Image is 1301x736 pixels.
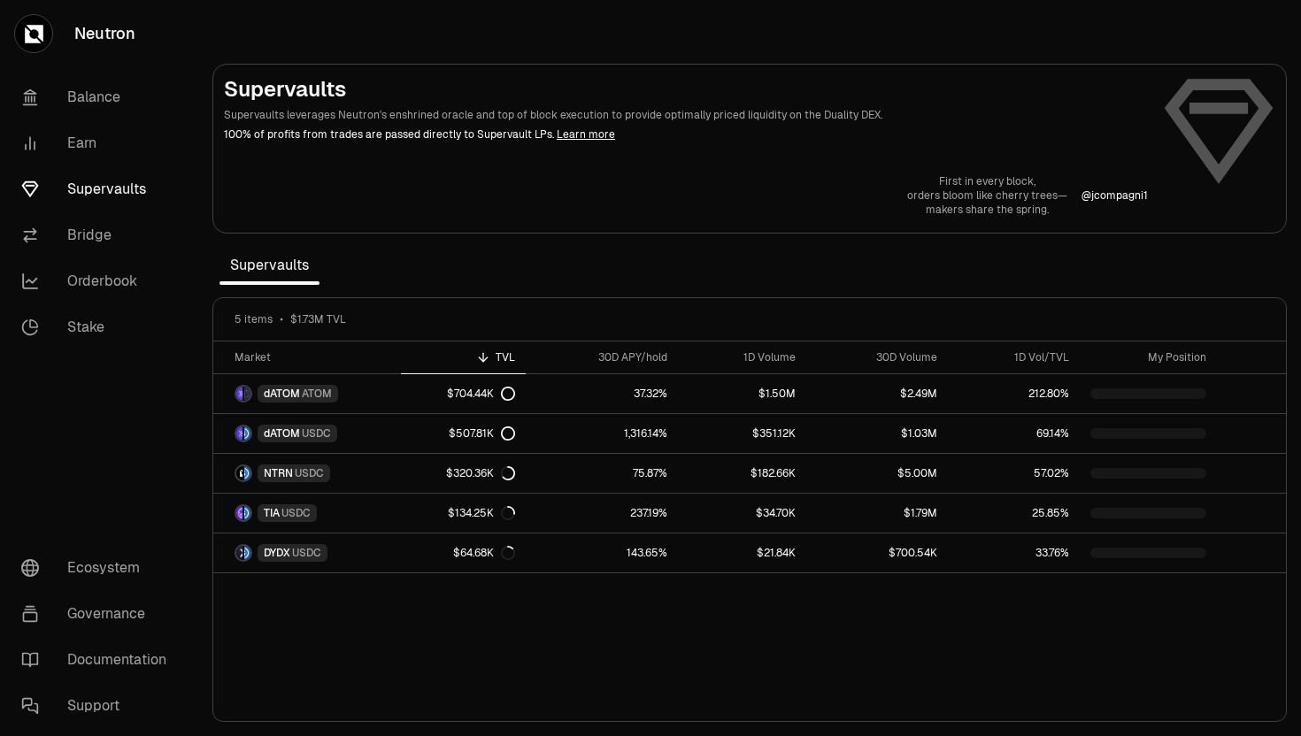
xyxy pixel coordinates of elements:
[526,533,678,572] a: 143.65%
[948,414,1081,453] a: 69.14%
[678,374,806,413] a: $1.50M
[806,454,947,493] a: $5.00M
[526,454,678,493] a: 75.87%
[907,174,1067,188] p: First in every block,
[7,166,191,212] a: Supervaults
[290,312,346,326] span: $1.73M TVL
[7,637,191,683] a: Documentation
[302,387,332,401] span: ATOM
[213,494,401,533] a: TIA LogoUSDC LogoTIAUSDC
[236,426,242,441] img: dATOM Logo
[446,466,515,480] div: $320.36K
[401,533,526,572] a: $64.68K
[224,126,1148,142] p: 100% of profits from trades are passed directly to Supervault LPs.
[948,533,1081,572] a: 33.76%
[264,506,280,520] span: TIA
[236,466,242,480] img: NTRN Logo
[7,591,191,637] a: Governance
[948,494,1081,533] a: 25.85%
[1082,188,1148,203] p: @ jcompagni1
[213,454,401,493] a: NTRN LogoUSDC LogoNTRNUSDC
[7,545,191,591] a: Ecosystem
[907,174,1067,217] a: First in every block,orders bloom like cherry trees—makers share the spring.
[817,350,936,364] div: 30D Volume
[1082,188,1148,203] a: @jcompagni1
[1090,350,1206,364] div: My Position
[678,494,806,533] a: $34.70K
[224,75,1148,103] h2: Supervaults
[958,350,1070,364] div: 1D Vol/TVL
[7,683,191,729] a: Support
[907,188,1067,203] p: orders bloom like cherry trees—
[557,127,615,142] a: Learn more
[678,414,806,453] a: $351.12K
[448,506,515,520] div: $134.25K
[401,454,526,493] a: $320.36K
[401,494,526,533] a: $134.25K
[678,533,806,572] a: $21.84K
[224,107,1148,123] p: Supervaults leverages Neutron's enshrined oracle and top of block execution to provide optimally ...
[264,466,293,480] span: NTRN
[948,374,1081,413] a: 212.80%
[401,374,526,413] a: $704.44K
[244,387,250,401] img: ATOM Logo
[536,350,667,364] div: 30D APY/hold
[213,533,401,572] a: DYDX LogoUSDC LogoDYDXUSDC
[526,414,678,453] a: 1,316.14%
[235,312,273,326] span: 5 items
[806,374,947,413] a: $2.49M
[7,212,191,258] a: Bridge
[244,506,250,520] img: USDC Logo
[244,426,250,441] img: USDC Logo
[907,203,1067,217] p: makers share the spring.
[449,426,515,441] div: $507.81K
[264,546,290,560] span: DYDX
[7,304,191,350] a: Stake
[689,350,796,364] div: 1D Volume
[678,454,806,493] a: $182.66K
[806,494,947,533] a: $1.79M
[295,466,324,480] span: USDC
[453,546,515,560] div: $64.68K
[948,454,1081,493] a: 57.02%
[526,374,678,413] a: 37.32%
[236,506,242,520] img: TIA Logo
[7,74,191,120] a: Balance
[806,533,947,572] a: $700.54K
[412,350,515,364] div: TVL
[806,414,947,453] a: $1.03M
[244,466,250,480] img: USDC Logo
[264,426,300,441] span: dATOM
[236,546,242,560] img: DYDX Logo
[292,546,321,560] span: USDC
[7,120,191,166] a: Earn
[281,506,311,520] span: USDC
[244,546,250,560] img: USDC Logo
[219,248,319,283] span: Supervaults
[235,350,390,364] div: Market
[526,494,678,533] a: 237.19%
[213,414,401,453] a: dATOM LogoUSDC LogodATOMUSDC
[7,258,191,304] a: Orderbook
[264,387,300,401] span: dATOM
[236,387,242,401] img: dATOM Logo
[213,374,401,413] a: dATOM LogoATOM LogodATOMATOM
[447,387,515,401] div: $704.44K
[302,426,331,441] span: USDC
[401,414,526,453] a: $507.81K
